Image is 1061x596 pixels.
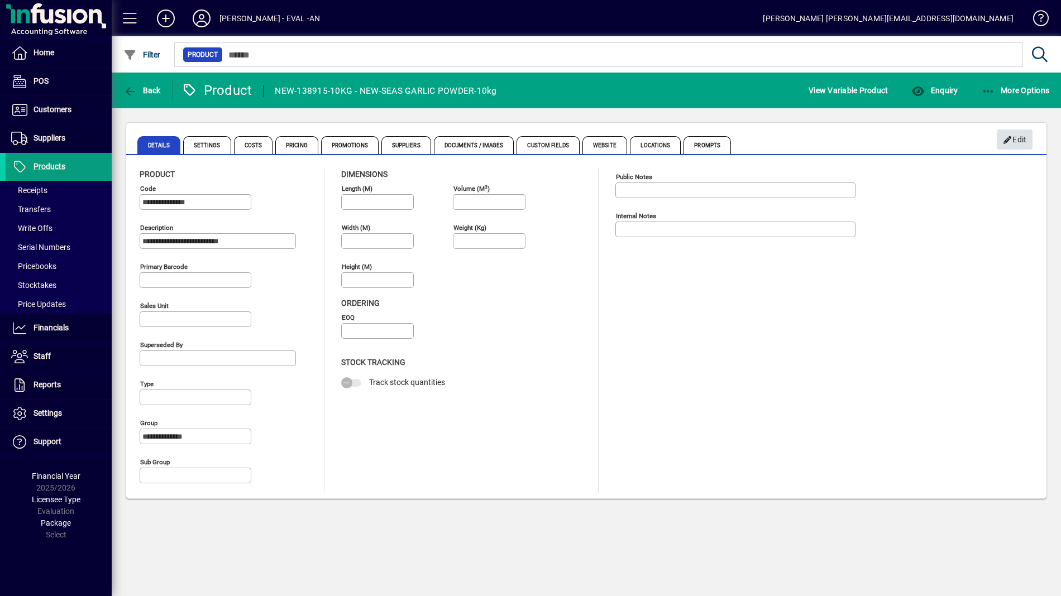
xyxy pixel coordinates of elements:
[140,380,154,388] mat-label: Type
[11,262,56,271] span: Pricebooks
[6,371,112,399] a: Reports
[34,408,62,417] span: Settings
[140,185,156,193] mat-label: Code
[6,68,112,95] a: POS
[34,48,54,57] span: Home
[982,86,1050,95] span: More Options
[140,263,188,271] mat-label: Primary barcode
[34,323,69,332] span: Financials
[11,224,52,233] span: Write Offs
[11,186,47,195] span: Receipts
[6,343,112,371] a: Staff
[369,378,445,387] span: Track stock quantities
[342,263,372,271] mat-label: Height (m)
[763,9,1014,27] div: [PERSON_NAME] [PERSON_NAME][EMAIL_ADDRESS][DOMAIN_NAME]
[32,472,80,480] span: Financial Year
[1003,131,1027,149] span: Edit
[997,129,1033,150] button: Edit
[140,341,183,349] mat-label: Superseded by
[342,314,355,321] mat-label: EOQ
[341,299,380,307] span: Ordering
[453,224,486,232] mat-label: Weight (Kg)
[34,380,61,389] span: Reports
[123,86,161,95] span: Back
[6,200,112,219] a: Transfers
[453,185,490,193] mat-label: Volume (m )
[140,302,169,310] mat-label: Sales unit
[121,45,164,65] button: Filter
[979,80,1053,100] button: More Options
[321,136,379,154] span: Promotions
[6,295,112,314] a: Price Updates
[6,39,112,67] a: Home
[342,224,370,232] mat-label: Width (m)
[41,518,71,527] span: Package
[911,86,958,95] span: Enquiry
[6,276,112,295] a: Stocktakes
[381,136,431,154] span: Suppliers
[1025,2,1047,39] a: Knowledge Base
[616,173,652,181] mat-label: Public Notes
[34,162,65,171] span: Products
[32,495,80,504] span: Licensee Type
[6,124,112,152] a: Suppliers
[140,170,175,179] span: Product
[809,81,888,99] span: View Variable Product
[11,300,66,309] span: Price Updates
[11,281,56,290] span: Stocktakes
[34,76,49,85] span: POS
[137,136,180,154] span: Details
[806,80,891,100] button: View Variable Product
[123,50,161,59] span: Filter
[183,136,231,154] span: Settings
[6,400,112,427] a: Settings
[140,458,170,466] mat-label: Sub group
[34,437,61,446] span: Support
[485,184,488,189] sup: 3
[148,8,184,28] button: Add
[342,185,372,193] mat-label: Length (m)
[188,49,218,60] span: Product
[184,8,219,28] button: Profile
[275,82,496,100] div: NEW-138915-10KG - NEW-SEAS GARLIC POWDER-10kg
[34,133,65,142] span: Suppliers
[140,224,173,232] mat-label: Description
[434,136,514,154] span: Documents / Images
[684,136,731,154] span: Prompts
[34,352,51,361] span: Staff
[909,80,960,100] button: Enquiry
[6,238,112,257] a: Serial Numbers
[11,243,70,252] span: Serial Numbers
[6,257,112,276] a: Pricebooks
[630,136,681,154] span: Locations
[219,9,320,27] div: [PERSON_NAME] - EVAL -AN
[234,136,273,154] span: Costs
[6,96,112,124] a: Customers
[582,136,628,154] span: Website
[181,81,252,99] div: Product
[275,136,318,154] span: Pricing
[121,80,164,100] button: Back
[341,170,388,179] span: Dimensions
[112,80,173,100] app-page-header-button: Back
[34,105,71,114] span: Customers
[11,205,51,214] span: Transfers
[6,181,112,200] a: Receipts
[140,419,157,427] mat-label: Group
[6,219,112,238] a: Write Offs
[6,428,112,456] a: Support
[6,314,112,342] a: Financials
[341,358,405,367] span: Stock Tracking
[616,212,656,220] mat-label: Internal Notes
[517,136,579,154] span: Custom Fields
